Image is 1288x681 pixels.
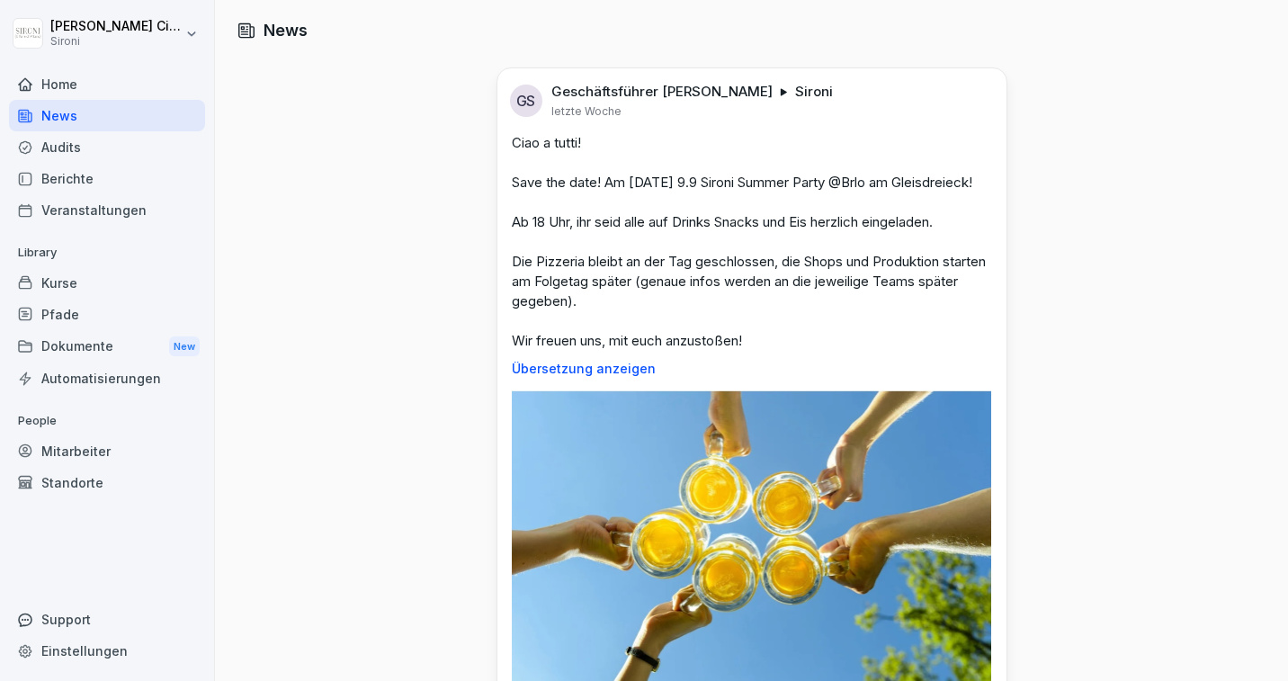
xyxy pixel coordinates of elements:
[512,133,992,351] p: Ciao a tutti! Save the date! Am [DATE] 9.9 Sironi Summer Party @Brlo am Gleisdreieck! Ab 18 Uhr, ...
[9,100,205,131] a: News
[512,362,992,376] p: Übersetzung anzeigen
[50,35,182,48] p: Sironi
[551,104,622,119] p: letzte Woche
[9,435,205,467] a: Mitarbeiter
[9,299,205,330] a: Pfade
[510,85,542,117] div: GS
[264,18,308,42] h1: News
[169,336,200,357] div: New
[9,238,205,267] p: Library
[9,267,205,299] a: Kurse
[551,83,773,101] p: Geschäftsführer [PERSON_NAME]
[9,363,205,394] a: Automatisierungen
[9,330,205,363] div: Dokumente
[9,131,205,163] a: Audits
[50,19,182,34] p: [PERSON_NAME] Ciccarone
[9,68,205,100] a: Home
[9,467,205,498] a: Standorte
[9,163,205,194] a: Berichte
[795,83,833,101] p: Sironi
[9,407,205,435] p: People
[9,194,205,226] a: Veranstaltungen
[9,635,205,667] a: Einstellungen
[9,604,205,635] div: Support
[9,330,205,363] a: DokumenteNew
